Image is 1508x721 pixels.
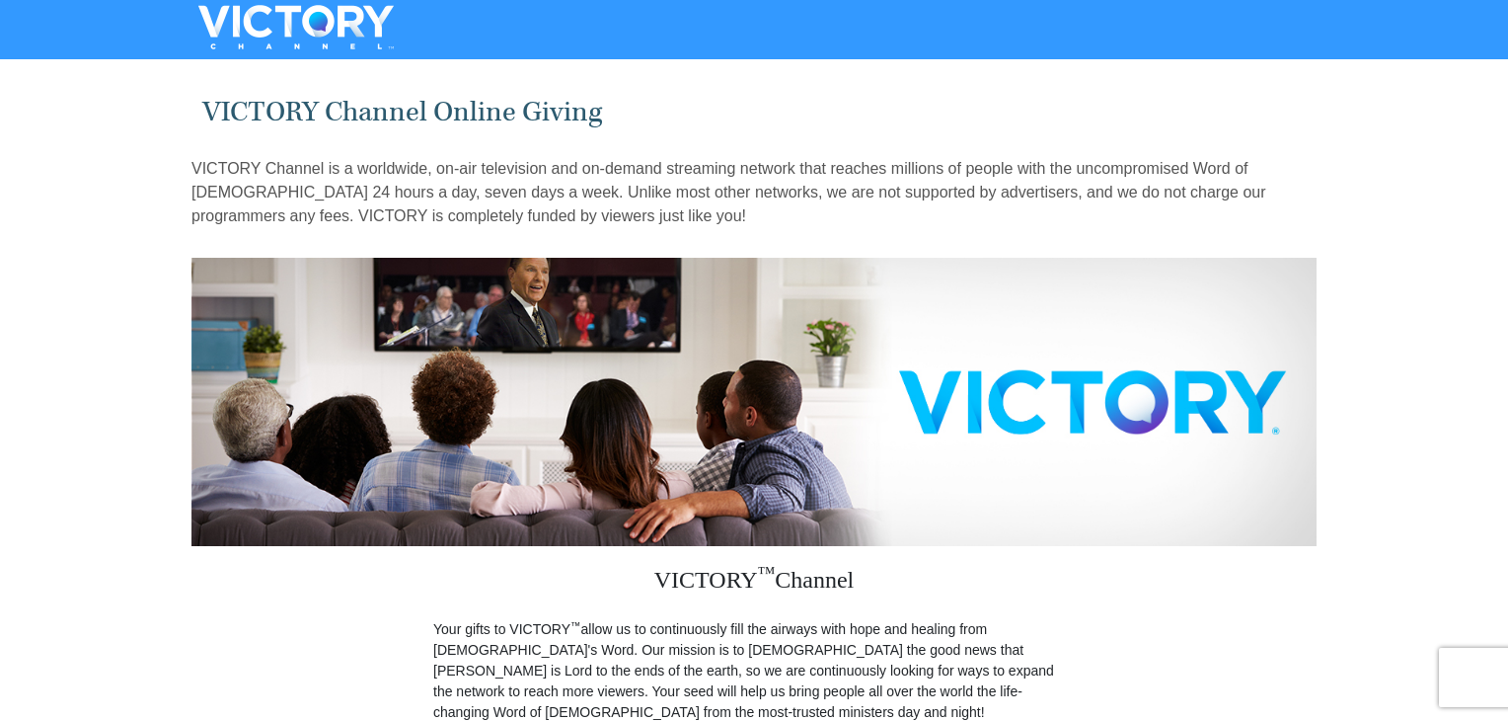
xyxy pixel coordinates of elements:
h1: VICTORY Channel Online Giving [202,96,1307,128]
sup: ™ [570,619,581,631]
h3: VICTORY Channel [433,546,1075,619]
p: VICTORY Channel is a worldwide, on-air television and on-demand streaming network that reaches mi... [191,157,1317,228]
sup: ™ [758,563,776,583]
img: VICTORYTHON - VICTORY Channel [173,5,419,49]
